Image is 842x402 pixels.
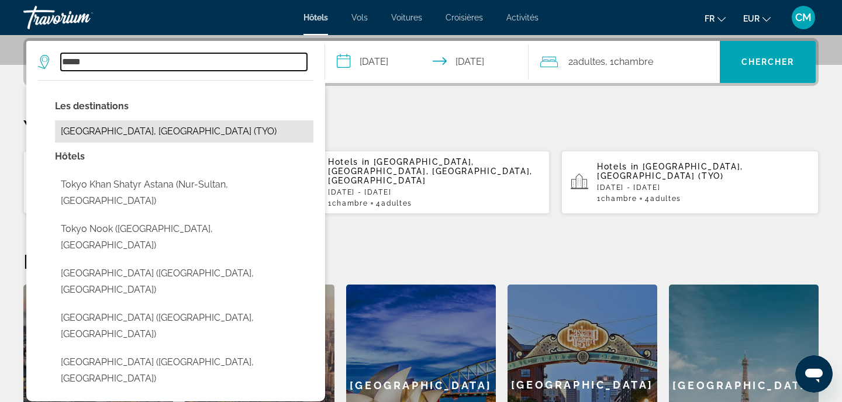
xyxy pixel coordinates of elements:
[23,150,281,214] button: Hotels in [GEOGRAPHIC_DATA], [GEOGRAPHIC_DATA] (TYO)[DATE] - [DATE]1Chambre4Adultes
[446,13,483,22] a: Croisières
[328,199,368,207] span: 1
[605,54,653,70] span: , 1
[328,157,370,167] span: Hotels in
[292,150,550,214] button: Hotels in [GEOGRAPHIC_DATA], [GEOGRAPHIC_DATA], [GEOGRAPHIC_DATA], [GEOGRAPHIC_DATA][DATE] - [DAT...
[328,157,533,185] span: [GEOGRAPHIC_DATA], [GEOGRAPHIC_DATA], [GEOGRAPHIC_DATA], [GEOGRAPHIC_DATA]
[23,2,140,33] a: Travorium
[391,13,422,22] a: Voitures
[645,195,681,203] span: 4
[55,120,313,143] button: Select city: Tokyo, Japan (TYO)
[597,162,639,171] span: Hotels in
[55,98,313,115] p: City options
[351,13,368,22] a: Vols
[23,115,819,138] p: Your Recent Searches
[795,355,833,393] iframe: Bouton de lancement de la fenêtre de messagerie
[55,262,313,301] button: Select hotel: Tokyo Bay Tokyu Hotel (Chiba, JP)
[614,56,653,67] span: Chambre
[55,218,313,257] button: Select hotel: Tokyo Nook (Tokyo, JP)
[332,199,368,207] span: Chambre
[55,351,313,390] button: Select hotel: Tokyo Green Hotel Korakuen (Tokyo, JP)
[743,14,760,23] span: EUR
[741,57,795,67] span: Chercher
[55,174,313,212] button: Select hotel: Tokyo Khan Shatyr Astana (Nur-Sultan, KZ)
[26,41,816,83] div: Search widget
[573,56,605,67] span: Adultes
[23,249,819,273] h2: Destinations en vedette
[720,41,816,83] button: Search
[743,10,771,27] button: Change currency
[561,150,819,214] button: Hotels in [GEOGRAPHIC_DATA], [GEOGRAPHIC_DATA] (TYO)[DATE] - [DATE]1Chambre4Adultes
[381,199,412,207] span: Adultes
[705,14,715,23] span: fr
[506,13,539,22] a: Activités
[529,41,720,83] button: Travelers: 2 adults, 0 children
[597,183,809,192] p: [DATE] - [DATE]
[303,13,328,22] a: Hôtels
[788,5,819,30] button: User Menu
[26,80,325,401] div: Destination search results
[650,195,681,203] span: Adultes
[705,10,726,27] button: Change language
[597,195,637,203] span: 1
[568,54,605,70] span: 2
[328,188,540,196] p: [DATE] - [DATE]
[597,162,743,181] span: [GEOGRAPHIC_DATA], [GEOGRAPHIC_DATA] (TYO)
[795,12,812,23] span: CM
[61,53,307,71] input: Search hotel destination
[55,307,313,345] button: Select hotel: Tokyo Mika House Hostel (Tokyo, JP)
[601,195,637,203] span: Chambre
[376,199,412,207] span: 4
[325,41,529,83] button: Select check in and out date
[55,148,313,165] p: Hotel options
